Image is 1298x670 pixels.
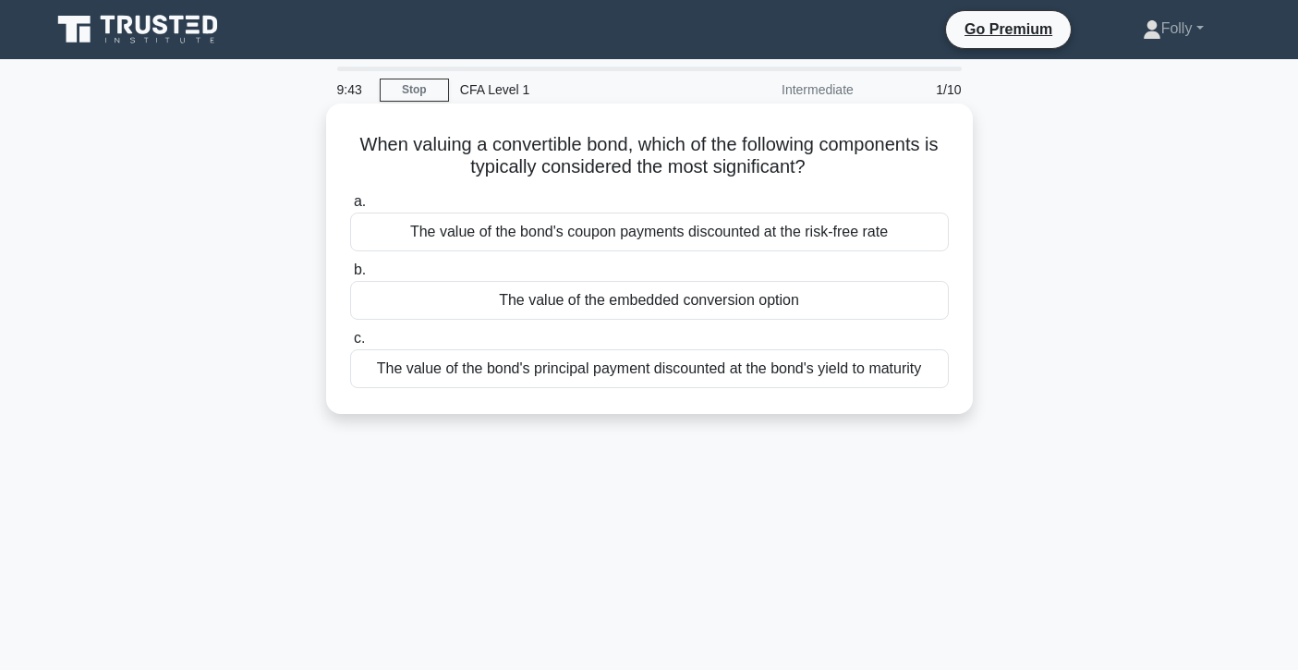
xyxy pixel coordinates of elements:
[350,281,949,320] div: The value of the embedded conversion option
[953,18,1063,41] a: Go Premium
[1098,10,1248,47] a: Folly
[449,71,703,108] div: CFA Level 1
[350,213,949,251] div: The value of the bond's coupon payments discounted at the risk-free rate
[354,193,366,209] span: a.
[354,330,365,346] span: c.
[703,71,865,108] div: Intermediate
[348,133,951,179] h5: When valuing a convertible bond, which of the following components is typically considered the mo...
[354,262,366,277] span: b.
[865,71,973,108] div: 1/10
[326,71,380,108] div: 9:43
[350,349,949,388] div: The value of the bond's principal payment discounted at the bond's yield to maturity
[380,79,449,102] a: Stop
